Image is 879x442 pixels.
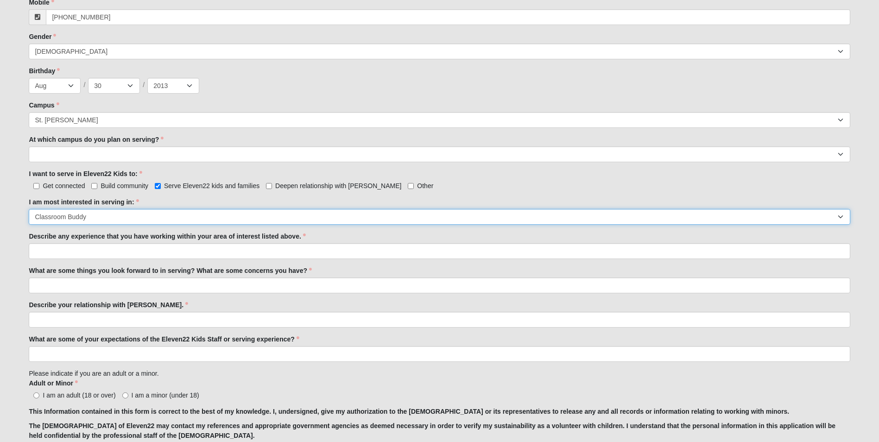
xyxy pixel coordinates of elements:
[164,182,259,189] span: Serve Eleven22 kids and families
[29,135,164,144] label: At which campus do you plan on serving?
[29,408,789,415] strong: This Information contained in this form is correct to the best of my knowledge. I, undersigned, g...
[29,169,142,178] label: I want to serve in Eleven22 Kids to:
[29,101,59,110] label: Campus
[275,182,401,189] span: Deepen relationship with [PERSON_NAME]
[43,391,115,399] span: I am an adult (18 or over)
[29,300,188,309] label: Describe your relationship with [PERSON_NAME].
[91,183,97,189] input: Build community
[29,422,835,439] strong: The [DEMOGRAPHIC_DATA] of Eleven22 may contact my references and appropriate government agencies ...
[33,392,39,398] input: I am an adult (18 or over)
[143,80,145,90] span: /
[266,183,272,189] input: Deepen relationship with [PERSON_NAME]
[29,32,56,41] label: Gender
[29,197,139,207] label: I am most interested in serving in:
[417,182,433,189] span: Other
[122,392,128,398] input: I am a minor (under 18)
[132,391,199,399] span: I am a minor (under 18)
[408,183,414,189] input: Other
[29,66,60,76] label: Birthday
[155,183,161,189] input: Serve Eleven22 kids and families
[29,266,312,275] label: What are some things you look forward to in serving? What are some concerns you have?
[29,335,299,344] label: What are some of your expectations of the Eleven22 Kids Staff or serving experience?
[29,232,305,241] label: Describe any experience that you have working within your area of interest listed above.
[101,182,148,189] span: Build community
[33,183,39,189] input: Get connected
[43,182,85,189] span: Get connected
[29,379,78,388] label: Adult or Minor
[83,80,85,90] span: /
